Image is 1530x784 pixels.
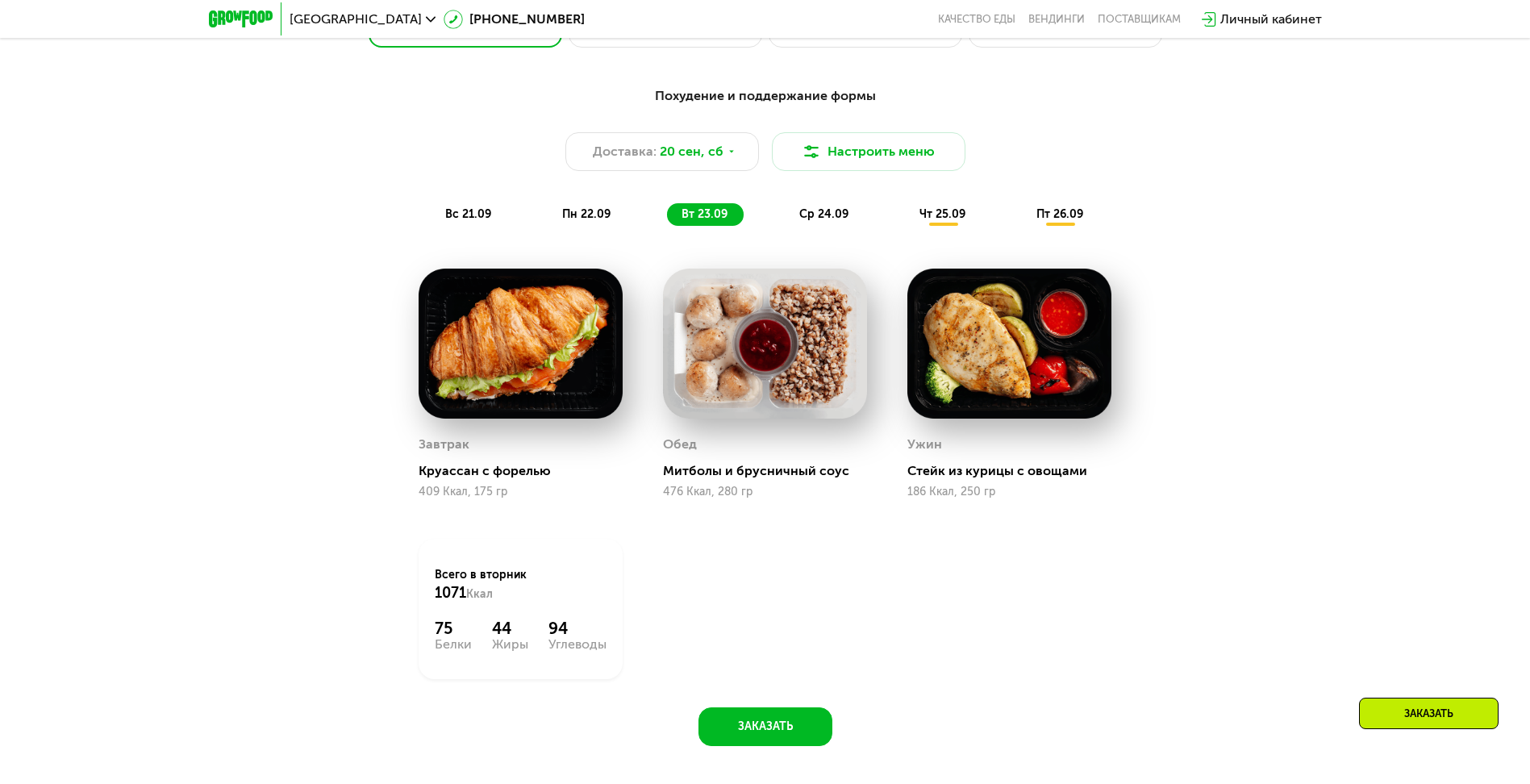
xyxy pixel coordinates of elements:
[799,207,848,221] span: ср 24.09
[593,142,657,161] span: Доставка:
[772,132,965,171] button: Настроить меню
[907,463,1124,479] div: Стейк из курицы с овощами
[907,486,1111,498] div: 186 Ккал, 250 гр
[663,486,867,498] div: 476 Ккал, 280 гр
[435,638,472,651] div: Белки
[445,207,491,221] span: вс 21.09
[435,619,472,638] div: 75
[419,463,636,479] div: Круассан с форелью
[419,432,469,457] div: Завтрак
[660,142,723,161] span: 20 сен, сб
[562,207,611,221] span: пн 22.09
[444,10,585,29] a: [PHONE_NUMBER]
[492,638,528,651] div: Жиры
[492,619,528,638] div: 44
[698,707,832,746] button: Заказать
[288,86,1243,106] div: Похудение и поддержание формы
[907,432,942,457] div: Ужин
[1098,13,1181,26] div: поставщикам
[466,587,493,601] span: Ккал
[682,207,727,221] span: вт 23.09
[663,463,880,479] div: Митболы и брусничный соус
[290,13,422,26] span: [GEOGRAPHIC_DATA]
[435,567,607,603] div: Всего в вторник
[1220,10,1322,29] div: Личный кабинет
[435,584,466,602] span: 1071
[1028,13,1085,26] a: Вендинги
[1036,207,1083,221] span: пт 26.09
[548,638,607,651] div: Углеводы
[419,486,623,498] div: 409 Ккал, 175 гр
[938,13,1015,26] a: Качество еды
[548,619,607,638] div: 94
[1359,698,1499,729] div: Заказать
[663,432,697,457] div: Обед
[919,207,965,221] span: чт 25.09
